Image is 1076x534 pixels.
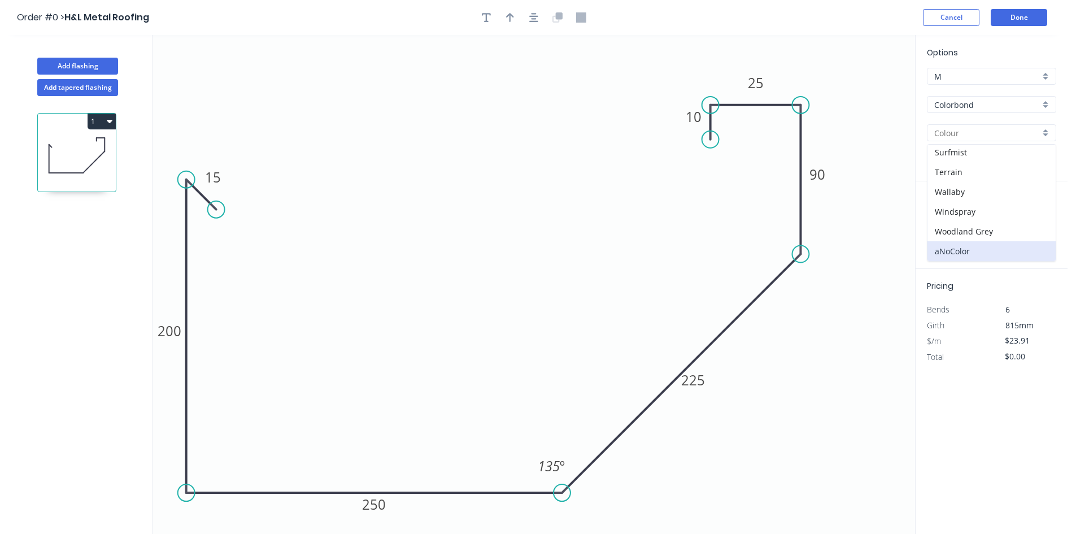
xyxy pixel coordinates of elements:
span: 6 [1005,304,1010,315]
button: Add tapered flashing [37,79,118,96]
span: 815mm [1005,320,1034,331]
div: Terrain [927,162,1056,182]
div: Windspray [927,202,1056,222]
tspan: 25 [748,73,764,92]
tspan: 15 [205,168,221,186]
tspan: 135 [538,457,560,475]
tspan: º [560,457,565,475]
button: 1 [88,114,116,129]
span: Pricing [927,280,953,292]
div: aNoColor [927,241,1056,261]
button: Add flashing [37,58,118,75]
input: Colour [934,127,1040,139]
tspan: 250 [362,495,386,514]
span: Girth [927,320,944,331]
input: Material [934,99,1040,111]
span: $/m [927,336,941,346]
span: Options [927,47,958,58]
input: Price level [934,71,1040,83]
div: Surfmist [927,142,1056,162]
tspan: 200 [158,322,181,340]
div: Woodland Grey [927,222,1056,241]
svg: 0 [153,35,915,534]
button: Done [991,9,1047,26]
span: Bends [927,304,949,315]
span: H&L Metal Roofing [64,11,149,24]
tspan: 225 [681,371,705,389]
tspan: 10 [686,107,702,126]
button: Cancel [923,9,979,26]
span: Total [927,351,944,362]
div: Wallaby [927,182,1056,202]
span: Order #0 > [17,11,64,24]
tspan: 90 [809,165,825,184]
